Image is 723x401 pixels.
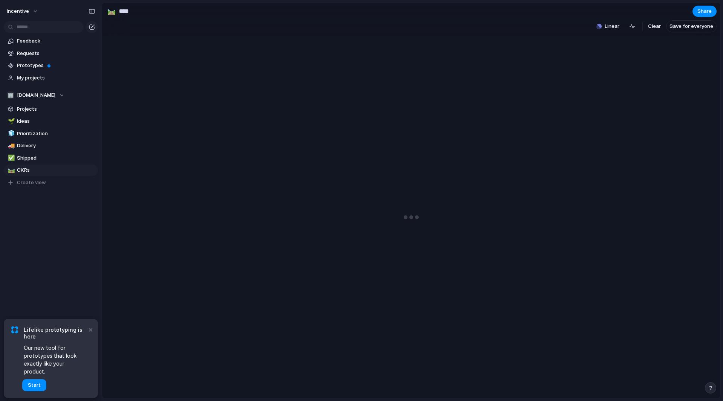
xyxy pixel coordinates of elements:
[8,154,13,162] div: ✅
[4,72,98,84] a: My projects
[8,117,13,126] div: 🌱
[4,48,98,59] a: Requests
[4,60,98,71] a: Prototypes
[4,177,98,188] button: Create view
[7,154,14,162] button: ✅
[666,20,717,32] button: Save for everyone
[7,130,14,137] button: 🧊
[4,35,98,47] a: Feedback
[697,8,712,15] span: Share
[4,152,98,164] a: ✅Shipped
[8,129,13,138] div: 🧊
[17,154,95,162] span: Shipped
[17,130,95,137] span: Prioritization
[17,166,95,174] span: OKRs
[17,74,95,82] span: My projects
[7,91,14,99] div: 🏢
[17,62,95,69] span: Prototypes
[8,166,13,175] div: 🛤️
[7,8,29,15] span: Incentive
[17,105,95,113] span: Projects
[4,165,98,176] a: 🛤️OKRs
[107,6,116,16] div: 🛤️
[4,116,98,127] a: 🌱Ideas
[648,23,661,30] span: Clear
[645,20,664,32] button: Clear
[7,117,14,125] button: 🌱
[3,5,42,17] button: Incentive
[17,91,55,99] span: [DOMAIN_NAME]
[8,142,13,150] div: 🚚
[24,326,87,340] span: Lifelike prototyping is here
[28,381,41,389] span: Start
[593,21,622,32] button: Linear
[4,104,98,115] a: Projects
[17,142,95,149] span: Delivery
[4,128,98,139] a: 🧊Prioritization
[86,325,95,334] button: Dismiss
[7,166,14,174] button: 🛤️
[4,140,98,151] a: 🚚Delivery
[670,23,713,30] span: Save for everyone
[105,5,117,17] button: 🛤️
[4,90,98,101] button: 🏢[DOMAIN_NAME]
[17,179,46,186] span: Create view
[17,117,95,125] span: Ideas
[605,23,619,30] span: Linear
[692,6,717,17] button: Share
[24,344,87,375] span: Our new tool for prototypes that look exactly like your product.
[7,142,14,149] button: 🚚
[22,379,46,391] button: Start
[17,50,95,57] span: Requests
[17,37,95,45] span: Feedback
